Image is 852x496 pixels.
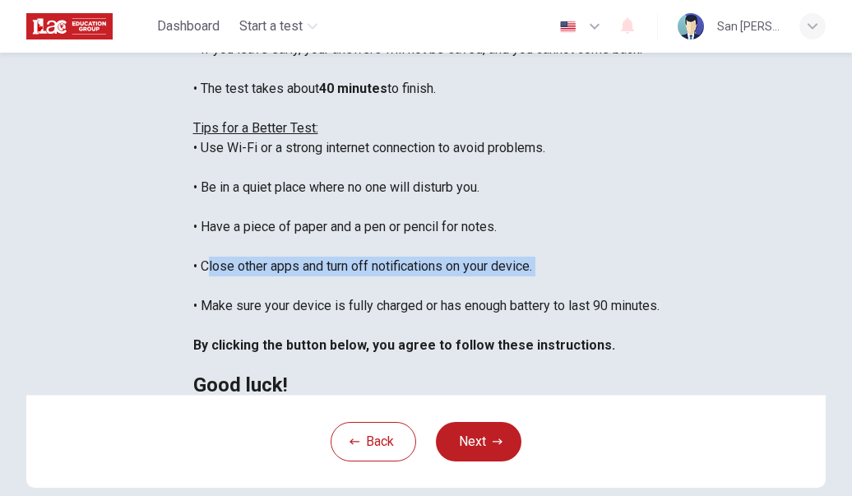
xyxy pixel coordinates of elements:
[193,120,318,136] u: Tips for a Better Test:
[717,16,780,36] div: San [PERSON_NAME]
[26,10,150,43] a: ILAC logo
[331,422,416,461] button: Back
[558,21,578,33] img: en
[157,16,220,36] span: Dashboard
[193,337,615,353] b: By clicking the button below, you agree to follow these instructions.
[436,422,521,461] button: Next
[150,12,226,41] button: Dashboard
[26,10,113,43] img: ILAC logo
[678,13,704,39] img: Profile picture
[193,375,660,395] h2: Good luck!
[319,81,387,96] b: 40 minutes
[233,12,324,41] button: Start a test
[239,16,303,36] span: Start a test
